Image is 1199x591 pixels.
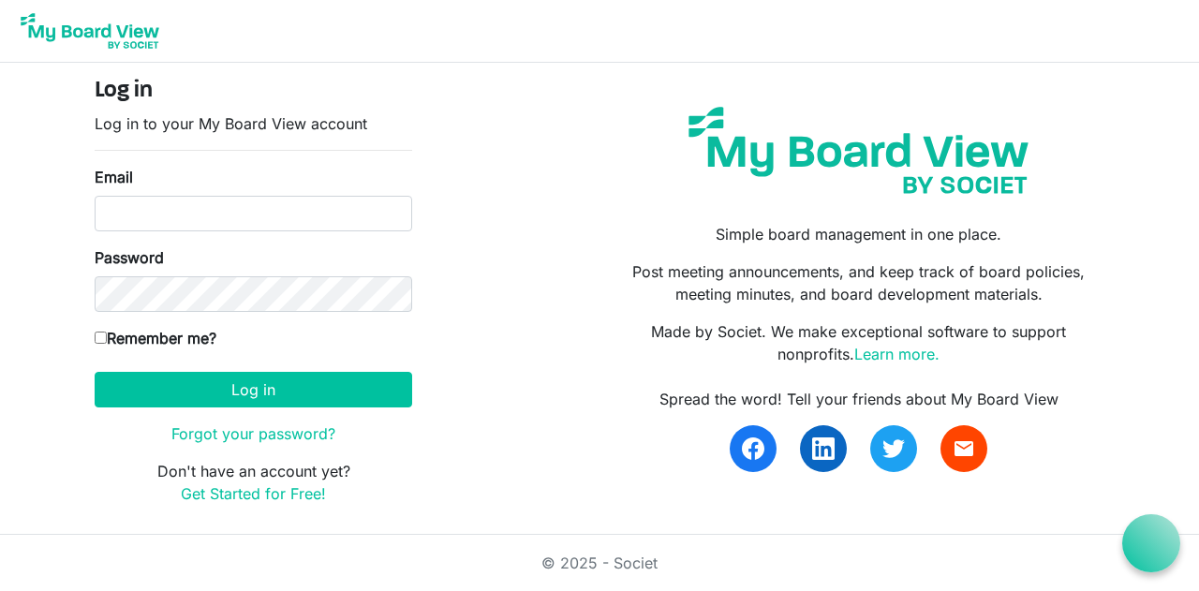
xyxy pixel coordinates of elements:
[95,372,412,407] button: Log in
[614,320,1104,365] p: Made by Societ. We make exceptional software to support nonprofits.
[95,78,412,105] h4: Log in
[614,223,1104,245] p: Simple board management in one place.
[95,246,164,269] label: Password
[742,437,764,460] img: facebook.svg
[15,7,165,54] img: My Board View Logo
[171,424,335,443] a: Forgot your password?
[854,345,940,363] a: Learn more.
[181,484,326,503] a: Get Started for Free!
[541,554,658,572] a: © 2025 - Societ
[95,327,216,349] label: Remember me?
[95,460,412,505] p: Don't have an account yet?
[614,260,1104,305] p: Post meeting announcements, and keep track of board policies, meeting minutes, and board developm...
[953,437,975,460] span: email
[882,437,905,460] img: twitter.svg
[614,388,1104,410] div: Spread the word! Tell your friends about My Board View
[812,437,835,460] img: linkedin.svg
[95,332,107,344] input: Remember me?
[95,112,412,135] p: Log in to your My Board View account
[940,425,987,472] a: email
[674,93,1043,208] img: my-board-view-societ.svg
[95,166,133,188] label: Email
